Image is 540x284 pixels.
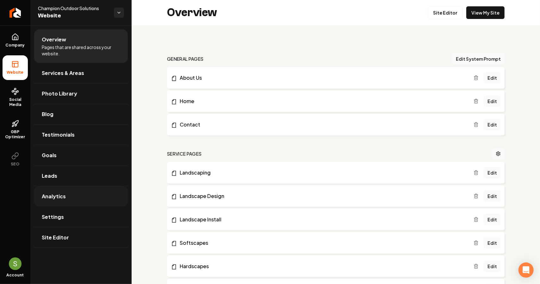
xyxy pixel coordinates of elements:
[42,36,66,43] span: Overview
[3,129,28,139] span: GBP Optimizer
[38,11,109,20] span: Website
[34,145,128,165] a: Goals
[484,72,501,83] a: Edit
[171,169,474,176] a: Landscaping
[171,192,474,200] a: Landscape Design
[171,262,474,270] a: Hardscapes
[484,237,501,249] a: Edit
[34,104,128,124] a: Blog
[42,90,77,97] span: Photo Library
[34,186,128,207] a: Analytics
[171,239,474,247] a: Softscapes
[34,83,128,104] a: Photo Library
[171,97,474,105] a: Home
[3,43,28,48] span: Company
[34,166,128,186] a: Leads
[38,5,109,11] span: Champion Outdoor Solutions
[9,257,22,270] img: Sales Champion
[9,162,22,167] span: SEO
[9,257,22,270] button: Open user button
[518,262,534,278] div: Open Intercom Messenger
[484,167,501,178] a: Edit
[167,151,202,157] h2: Service Pages
[484,261,501,272] a: Edit
[42,213,64,221] span: Settings
[167,56,204,62] h2: general pages
[466,6,505,19] a: View My Site
[42,110,53,118] span: Blog
[34,227,128,248] a: Site Editor
[42,193,66,200] span: Analytics
[42,131,75,139] span: Testimonials
[171,74,474,82] a: About Us
[452,53,505,65] button: Edit System Prompt
[4,70,26,75] span: Website
[167,6,217,19] h2: Overview
[484,119,501,130] a: Edit
[42,234,69,241] span: Site Editor
[42,172,57,180] span: Leads
[34,207,128,227] a: Settings
[34,125,128,145] a: Testimonials
[34,63,128,83] a: Services & Areas
[42,151,57,159] span: Goals
[42,44,120,57] span: Pages that are shared across your website.
[484,214,501,225] a: Edit
[3,115,28,145] a: GBP Optimizer
[7,273,24,278] span: Account
[171,121,474,128] a: Contact
[3,28,28,53] a: Company
[484,96,501,107] a: Edit
[428,6,462,19] a: Site Editor
[484,190,501,202] a: Edit
[3,83,28,112] a: Social Media
[42,69,84,77] span: Services & Areas
[171,216,474,223] a: Landscape Install
[3,97,28,107] span: Social Media
[9,8,21,18] img: Rebolt Logo
[3,147,28,172] button: SEO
